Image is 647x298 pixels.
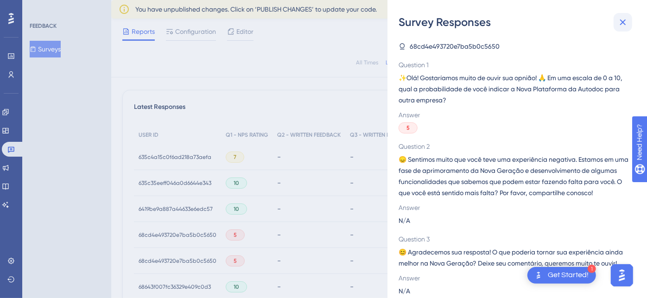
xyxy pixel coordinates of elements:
span: Question 1 [399,59,628,70]
div: Get Started! [548,270,589,280]
span: Need Help? [22,2,58,13]
iframe: UserGuiding AI Assistant Launcher [608,261,636,289]
span: Question 2 [399,141,628,152]
span: 😞 Sentimos muito que você teve uma experiência negativa. Estamos em uma fase de aprimoramento da ... [399,154,628,198]
span: N/A [399,215,410,226]
span: Answer [399,273,628,284]
span: Question 3 [399,234,628,245]
div: Open Get Started! checklist, remaining modules: 1 [527,267,596,284]
span: Answer [399,202,628,213]
img: launcher-image-alternative-text [533,270,544,281]
span: Answer [399,109,628,120]
span: 5 [406,124,410,132]
span: 😊 Agradecemos sua resposta! O que poderia tornar sua experiência ainda melhor na Nova Geração? De... [399,247,628,269]
span: 68cd4e493720e7ba5b0c5650 [410,41,500,52]
span: ✨Olá! Gostaríamos muito de ouvir sua opnião! 🙏 Em uma escala de 0 a 10, qual a probabilidade de v... [399,72,628,106]
span: N/A [399,285,410,297]
div: 1 [588,265,596,273]
div: Survey Responses [399,15,636,30]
